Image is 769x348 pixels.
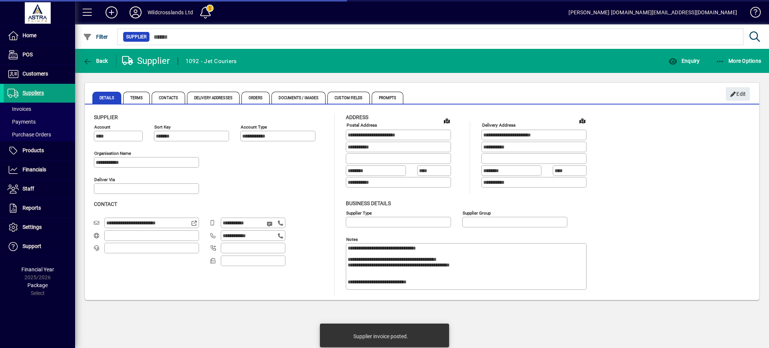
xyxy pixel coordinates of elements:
[122,55,170,67] div: Supplier
[346,114,368,120] span: Address
[726,87,750,101] button: Edit
[4,180,75,198] a: Staff
[346,236,358,242] mat-label: Notes
[4,237,75,256] a: Support
[148,6,193,18] div: Wildcrosslands Ltd
[241,92,270,104] span: Orders
[346,200,391,206] span: Business details
[23,243,41,249] span: Support
[261,215,279,233] button: Send SMS
[346,210,372,215] mat-label: Supplier type
[94,151,131,156] mat-label: Organisation name
[4,103,75,115] a: Invoices
[126,33,146,41] span: Supplier
[187,92,240,104] span: Delivery Addresses
[27,282,48,288] span: Package
[123,92,150,104] span: Terms
[23,224,42,230] span: Settings
[716,58,761,64] span: More Options
[4,65,75,83] a: Customers
[666,54,701,68] button: Enquiry
[241,124,267,130] mat-label: Account Type
[23,71,48,77] span: Customers
[4,115,75,128] a: Payments
[124,6,148,19] button: Profile
[23,205,41,211] span: Reports
[23,147,44,153] span: Products
[81,54,110,68] button: Back
[23,51,33,57] span: POS
[271,92,326,104] span: Documents / Images
[441,115,453,127] a: View on map
[8,132,51,138] span: Purchase Orders
[83,58,108,64] span: Back
[81,30,110,44] button: Filter
[714,54,763,68] button: More Options
[83,34,108,40] span: Filter
[23,166,46,172] span: Financials
[152,92,185,104] span: Contacts
[23,186,34,192] span: Staff
[23,90,44,96] span: Suppliers
[100,6,124,19] button: Add
[372,92,404,104] span: Prompts
[4,128,75,141] a: Purchase Orders
[8,119,36,125] span: Payments
[94,114,118,120] span: Supplier
[92,92,121,104] span: Details
[4,45,75,64] a: POS
[576,115,588,127] a: View on map
[4,160,75,179] a: Financials
[745,2,760,26] a: Knowledge Base
[21,266,54,272] span: Financial Year
[154,124,170,130] mat-label: Sort key
[75,54,116,68] app-page-header-button: Back
[185,55,237,67] div: 1092 - Jet Couriers
[327,92,369,104] span: Custom Fields
[8,106,31,112] span: Invoices
[568,6,737,18] div: [PERSON_NAME] [DOMAIN_NAME][EMAIL_ADDRESS][DOMAIN_NAME]
[668,58,700,64] span: Enquiry
[94,201,117,207] span: Contact
[4,199,75,218] a: Reports
[463,210,491,215] mat-label: Supplier group
[94,177,115,182] mat-label: Deliver via
[730,88,746,100] span: Edit
[353,333,408,340] div: Supplier invoice posted.
[94,124,110,130] mat-label: Account
[4,26,75,45] a: Home
[23,32,36,38] span: Home
[4,141,75,160] a: Products
[4,218,75,237] a: Settings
